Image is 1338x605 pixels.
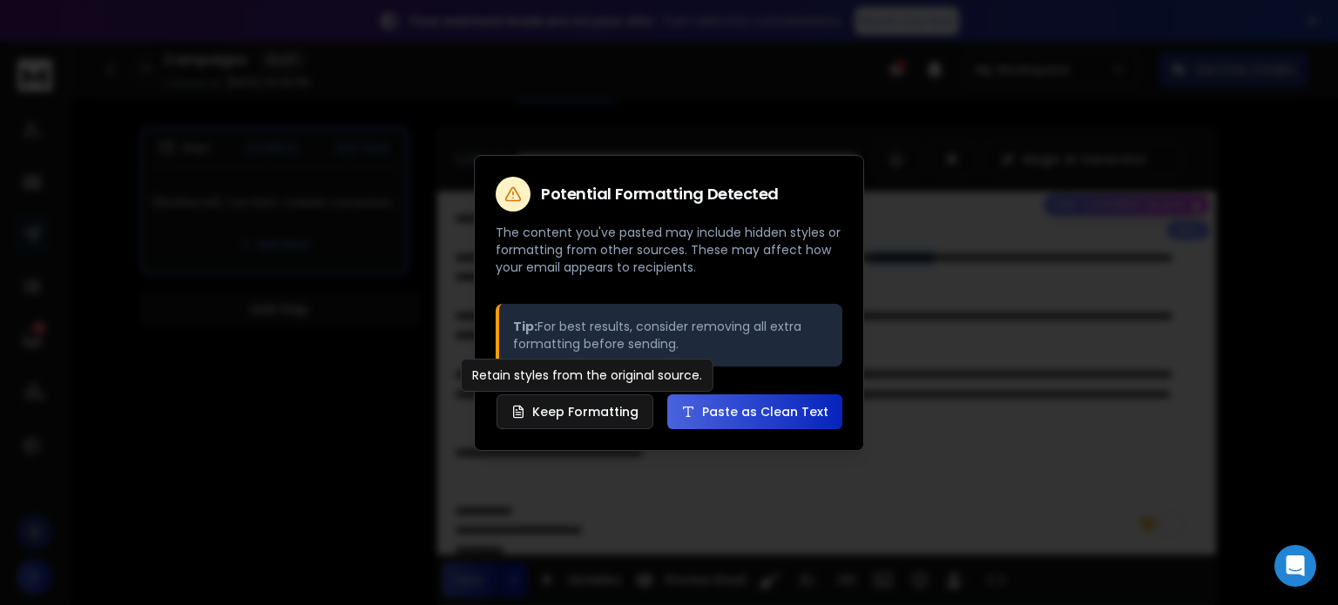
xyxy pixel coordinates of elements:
div: Open Intercom Messenger [1274,545,1316,587]
button: Paste as Clean Text [667,394,842,429]
strong: Tip: [513,318,537,335]
p: The content you've pasted may include hidden styles or formatting from other sources. These may a... [496,224,842,276]
button: Keep Formatting [497,394,653,429]
p: For best results, consider removing all extra formatting before sending. [513,318,828,353]
h2: Potential Formatting Detected [541,186,779,202]
div: Retain styles from the original source. [461,359,713,392]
